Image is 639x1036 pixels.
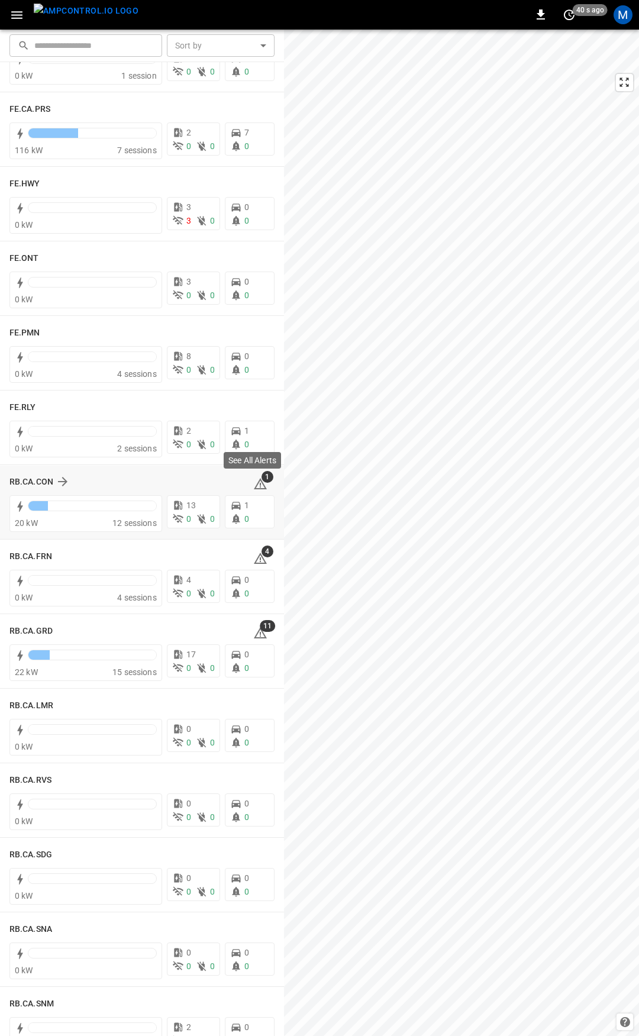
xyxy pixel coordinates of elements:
[244,799,249,808] span: 0
[244,589,249,598] span: 0
[186,738,191,747] span: 0
[186,440,191,449] span: 0
[228,454,276,466] p: See All Alerts
[15,146,43,155] span: 116 kW
[210,663,215,673] span: 0
[573,4,608,16] span: 40 s ago
[244,738,249,747] span: 0
[186,128,191,137] span: 2
[9,998,54,1011] h6: RB.CA.SNM
[244,1022,249,1032] span: 0
[112,667,157,677] span: 15 sessions
[244,514,249,524] span: 0
[186,426,191,435] span: 2
[260,620,275,632] span: 11
[244,426,249,435] span: 1
[9,177,40,191] h6: FE.HWY
[15,444,33,453] span: 0 kW
[210,440,215,449] span: 0
[9,252,39,265] h6: FE.ONT
[15,295,33,304] span: 0 kW
[244,948,249,957] span: 0
[186,663,191,673] span: 0
[210,589,215,598] span: 0
[186,202,191,212] span: 3
[15,518,38,528] span: 20 kW
[244,575,249,585] span: 0
[121,71,156,80] span: 1 session
[244,650,249,659] span: 0
[262,546,273,557] span: 4
[244,202,249,212] span: 0
[117,444,157,453] span: 2 sessions
[244,873,249,883] span: 0
[186,216,191,225] span: 3
[117,369,157,379] span: 4 sessions
[9,476,53,489] h6: RB.CA.CON
[186,514,191,524] span: 0
[244,351,249,361] span: 0
[244,812,249,822] span: 0
[186,873,191,883] span: 0
[186,351,191,361] span: 8
[9,103,50,116] h6: FE.CA.PRS
[117,146,157,155] span: 7 sessions
[244,887,249,896] span: 0
[186,365,191,375] span: 0
[244,291,249,300] span: 0
[244,724,249,734] span: 0
[112,518,157,528] span: 12 sessions
[9,327,40,340] h6: FE.PMN
[15,71,33,80] span: 0 kW
[15,220,33,230] span: 0 kW
[15,742,33,751] span: 0 kW
[186,277,191,286] span: 3
[210,365,215,375] span: 0
[284,30,639,1036] canvas: Map
[186,650,196,659] span: 17
[186,948,191,957] span: 0
[244,67,249,76] span: 0
[34,4,138,18] img: ampcontrol.io logo
[244,216,249,225] span: 0
[210,887,215,896] span: 0
[186,724,191,734] span: 0
[15,593,33,602] span: 0 kW
[560,5,579,24] button: set refresh interval
[210,216,215,225] span: 0
[15,816,33,826] span: 0 kW
[244,501,249,510] span: 1
[244,961,249,971] span: 0
[186,1022,191,1032] span: 2
[210,812,215,822] span: 0
[210,67,215,76] span: 0
[244,277,249,286] span: 0
[9,625,53,638] h6: RB.CA.GRD
[186,291,191,300] span: 0
[244,663,249,673] span: 0
[244,141,249,151] span: 0
[244,365,249,375] span: 0
[244,128,249,137] span: 7
[210,141,215,151] span: 0
[9,848,52,861] h6: RB.CA.SDG
[15,667,38,677] span: 22 kW
[9,699,53,712] h6: RB.CA.LMR
[614,5,632,24] div: profile-icon
[244,440,249,449] span: 0
[9,774,51,787] h6: RB.CA.RVS
[15,369,33,379] span: 0 kW
[210,961,215,971] span: 0
[9,401,36,414] h6: FE.RLY
[262,471,273,483] span: 1
[186,141,191,151] span: 0
[186,575,191,585] span: 4
[186,67,191,76] span: 0
[186,961,191,971] span: 0
[15,966,33,975] span: 0 kW
[186,589,191,598] span: 0
[186,501,196,510] span: 13
[15,891,33,901] span: 0 kW
[186,812,191,822] span: 0
[210,514,215,524] span: 0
